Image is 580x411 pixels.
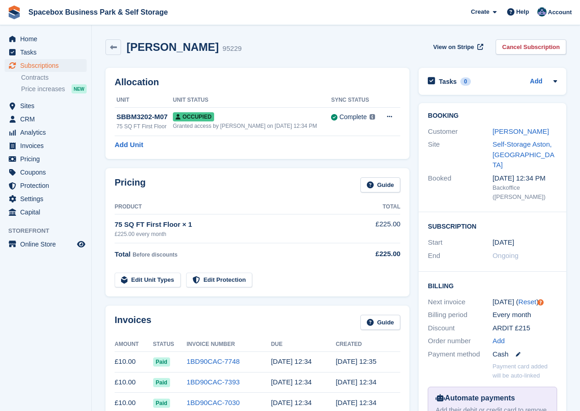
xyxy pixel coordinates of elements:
[428,251,492,261] div: End
[115,200,357,214] th: Product
[336,399,376,406] time: 2025-07-14 11:34:02 UTC
[5,113,87,126] a: menu
[20,192,75,205] span: Settings
[357,200,400,214] th: Total
[5,192,87,205] a: menu
[173,112,214,121] span: Occupied
[8,226,91,236] span: Storefront
[153,357,170,367] span: Paid
[115,315,151,330] h2: Invoices
[20,238,75,251] span: Online Store
[127,41,219,53] h2: [PERSON_NAME]
[496,39,566,55] a: Cancel Subscription
[530,77,542,87] a: Add
[271,337,336,352] th: Due
[21,84,87,94] a: Price increases NEW
[471,7,489,16] span: Create
[357,214,400,243] td: £225.00
[428,349,492,360] div: Payment method
[7,5,21,19] img: stora-icon-8386f47178a22dfd0bd8f6a31ec36ba5ce8667c1dd55bd0f319d3a0aa187defe.svg
[428,126,492,137] div: Customer
[173,93,331,108] th: Unit Status
[436,393,549,404] div: Automate payments
[133,252,177,258] span: Before discounts
[336,337,400,352] th: Created
[115,250,131,258] span: Total
[173,122,331,130] div: Granted access by [PERSON_NAME] on [DATE] 12:34 PM
[20,46,75,59] span: Tasks
[115,219,357,230] div: 75 SQ FT First Floor × 1
[153,337,187,352] th: Status
[5,206,87,219] a: menu
[153,378,170,387] span: Paid
[428,112,557,120] h2: Booking
[271,399,312,406] time: 2025-07-15 11:34:02 UTC
[360,315,401,330] a: Guide
[428,281,557,290] h2: Billing
[492,173,557,184] div: [DATE] 12:34 PM
[370,114,375,120] img: icon-info-grey-7440780725fd019a000dd9b08b2336e03edf1995a4989e88bcd33f0948082b44.svg
[336,378,376,386] time: 2025-08-14 11:34:12 UTC
[433,43,474,52] span: View on Stripe
[430,39,485,55] a: View on Stripe
[20,179,75,192] span: Protection
[115,93,173,108] th: Unit
[20,59,75,72] span: Subscriptions
[5,99,87,112] a: menu
[428,297,492,307] div: Next invoice
[492,323,557,334] div: ARDIT £215
[492,297,557,307] div: [DATE] ( )
[5,126,87,139] a: menu
[357,249,400,259] div: £225.00
[186,273,252,288] a: Edit Protection
[5,139,87,152] a: menu
[76,239,87,250] a: Preview store
[339,112,367,122] div: Complete
[5,46,87,59] a: menu
[20,206,75,219] span: Capital
[21,73,87,82] a: Contracts
[271,357,312,365] time: 2025-09-15 11:34:02 UTC
[548,8,572,17] span: Account
[5,179,87,192] a: menu
[115,372,153,393] td: £10.00
[187,337,271,352] th: Invoice Number
[428,221,557,230] h2: Subscription
[115,177,146,192] h2: Pricing
[115,337,153,352] th: Amount
[5,238,87,251] a: menu
[115,273,181,288] a: Edit Unit Types
[187,399,240,406] a: 1BD90CAC-7030
[5,59,87,72] a: menu
[492,237,514,248] time: 2025-07-14 00:00:00 UTC
[115,140,143,150] a: Add Unit
[428,336,492,346] div: Order number
[460,77,471,86] div: 0
[428,173,492,202] div: Booked
[72,84,87,93] div: NEW
[222,44,242,54] div: 95229
[5,33,87,45] a: menu
[492,310,557,320] div: Every month
[115,230,357,238] div: £225.00 every month
[187,378,240,386] a: 1BD90CAC-7393
[115,351,153,372] td: £10.00
[516,7,529,16] span: Help
[21,85,65,93] span: Price increases
[187,357,240,365] a: 1BD90CAC-7748
[492,183,557,201] div: Backoffice ([PERSON_NAME])
[20,33,75,45] span: Home
[153,399,170,408] span: Paid
[20,113,75,126] span: CRM
[20,166,75,179] span: Coupons
[519,298,536,306] a: Reset
[360,177,401,192] a: Guide
[439,77,457,86] h2: Tasks
[428,310,492,320] div: Billing period
[428,323,492,334] div: Discount
[428,139,492,170] div: Site
[492,127,549,135] a: [PERSON_NAME]
[331,93,379,108] th: Sync Status
[492,336,505,346] a: Add
[116,112,173,122] div: SBBM3202-M07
